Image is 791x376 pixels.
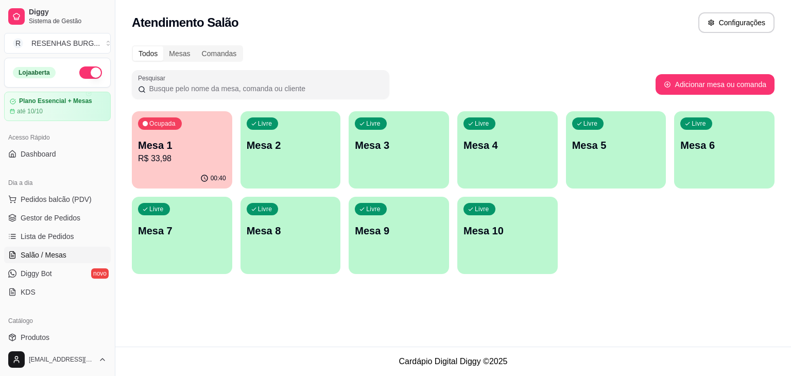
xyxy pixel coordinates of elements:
div: Todos [133,46,163,61]
span: R [13,38,23,48]
button: LivreMesa 5 [566,111,666,189]
span: Produtos [21,332,49,343]
button: [EMAIL_ADDRESS][DOMAIN_NAME] [4,347,111,372]
p: Mesa 4 [463,138,552,152]
p: R$ 33,98 [138,152,226,165]
button: LivreMesa 4 [457,111,558,189]
span: Lista de Pedidos [21,231,74,242]
label: Pesquisar [138,74,169,82]
p: 00:40 [211,174,226,182]
button: LivreMesa 2 [240,111,341,189]
a: Produtos [4,329,111,346]
p: Livre [475,119,489,128]
span: KDS [21,287,36,297]
div: Acesso Rápido [4,129,111,146]
article: até 10/10 [17,107,43,115]
button: LivreMesa 9 [349,197,449,274]
a: Salão / Mesas [4,247,111,263]
a: Gestor de Pedidos [4,210,111,226]
p: Mesa 5 [572,138,660,152]
p: Ocupada [149,119,176,128]
a: Plano Essencial + Mesasaté 10/10 [4,92,111,121]
span: Gestor de Pedidos [21,213,80,223]
p: Livre [258,205,272,213]
h2: Atendimento Salão [132,14,238,31]
a: KDS [4,284,111,300]
p: Mesa 1 [138,138,226,152]
article: Plano Essencial + Mesas [19,97,92,105]
p: Mesa 10 [463,224,552,238]
div: RESENHAS BURG ... [31,38,100,48]
span: Sistema de Gestão [29,17,107,25]
button: OcupadaMesa 1R$ 33,9800:40 [132,111,232,189]
a: Lista de Pedidos [4,228,111,245]
a: Dashboard [4,146,111,162]
button: LivreMesa 10 [457,197,558,274]
div: Catálogo [4,313,111,329]
p: Livre [366,119,381,128]
button: Configurações [698,12,775,33]
div: Mesas [163,46,196,61]
span: [EMAIL_ADDRESS][DOMAIN_NAME] [29,355,94,364]
button: Adicionar mesa ou comanda [656,74,775,95]
button: Select a team [4,33,111,54]
span: Diggy [29,8,107,17]
span: Dashboard [21,149,56,159]
div: Loja aberta [13,67,56,78]
p: Mesa 7 [138,224,226,238]
p: Livre [258,119,272,128]
p: Mesa 2 [247,138,335,152]
p: Livre [149,205,164,213]
span: Pedidos balcão (PDV) [21,194,92,204]
p: Livre [366,205,381,213]
span: Diggy Bot [21,268,52,279]
button: Alterar Status [79,66,102,79]
p: Mesa 6 [680,138,768,152]
button: LivreMesa 7 [132,197,232,274]
button: LivreMesa 8 [240,197,341,274]
div: Comandas [196,46,243,61]
p: Mesa 3 [355,138,443,152]
footer: Cardápio Digital Diggy © 2025 [115,347,791,376]
button: Pedidos balcão (PDV) [4,191,111,208]
button: LivreMesa 6 [674,111,775,189]
p: Livre [692,119,706,128]
div: Dia a dia [4,175,111,191]
p: Mesa 8 [247,224,335,238]
p: Mesa 9 [355,224,443,238]
p: Livre [475,205,489,213]
button: LivreMesa 3 [349,111,449,189]
input: Pesquisar [146,83,383,94]
a: Diggy Botnovo [4,265,111,282]
a: DiggySistema de Gestão [4,4,111,29]
span: Salão / Mesas [21,250,66,260]
p: Livre [583,119,598,128]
